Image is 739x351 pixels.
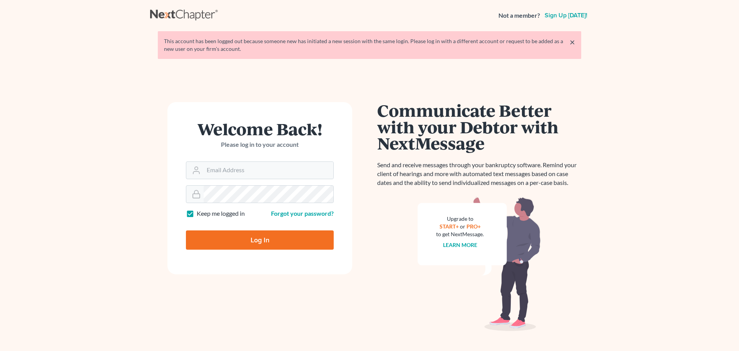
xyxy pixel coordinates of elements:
[436,215,484,223] div: Upgrade to
[186,140,334,149] p: Please log in to your account
[436,230,484,238] div: to get NextMessage.
[164,37,575,53] div: This account has been logged out because someone new has initiated a new session with the same lo...
[204,162,333,179] input: Email Address
[543,12,589,18] a: Sign up [DATE]!
[443,242,477,248] a: Learn more
[570,37,575,47] a: ×
[440,223,459,230] a: START+
[377,161,581,187] p: Send and receive messages through your bankruptcy software. Remind your client of hearings and mo...
[418,196,541,331] img: nextmessage_bg-59042aed3d76b12b5cd301f8e5b87938c9018125f34e5fa2b7a6b67550977c72.svg
[460,223,465,230] span: or
[186,121,334,137] h1: Welcome Back!
[186,230,334,250] input: Log In
[466,223,481,230] a: PRO+
[498,11,540,20] strong: Not a member?
[197,209,245,218] label: Keep me logged in
[271,210,334,217] a: Forgot your password?
[377,102,581,151] h1: Communicate Better with your Debtor with NextMessage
